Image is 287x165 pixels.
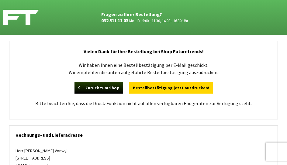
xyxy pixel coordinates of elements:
[3,10,39,25] img: Shop Futuretrends - zur Startseite wechseln
[16,148,23,153] span: Herr
[129,18,188,23] small: Mo - Fr: 9:00 - 11.30, 14.00 - 16.30 Uhr
[3,10,82,25] a: Shop Futuretrends - zur Startseite wechseln
[55,148,67,153] span: Vonwyl
[74,82,123,94] a: Zurück zum Shop
[16,100,271,107] p: Bitte beachten Sie, dass die Druck-Funktion nicht auf allen verfügbaren Endgeräten zur Verfügung ...
[101,17,128,23] a: 032 511 11 03
[16,155,50,161] span: [STREET_ADDRESS]
[16,126,271,141] div: Rechnungs- und Lieferadresse
[16,41,271,55] h2: Vielen Dank für Ihre Bestellung bei Shop Futuretrends!
[129,82,213,94] a: Bestellbestätigung jetzt ausdrucken!
[101,11,162,17] strong: Fragen zu Ihrer Bestellung?
[24,148,54,153] span: [PERSON_NAME]
[16,61,271,76] p: Wir haben Ihnen eine Bestellbestätigung per E-Mail geschickt. Wir empfehlen die unten aufgeführte...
